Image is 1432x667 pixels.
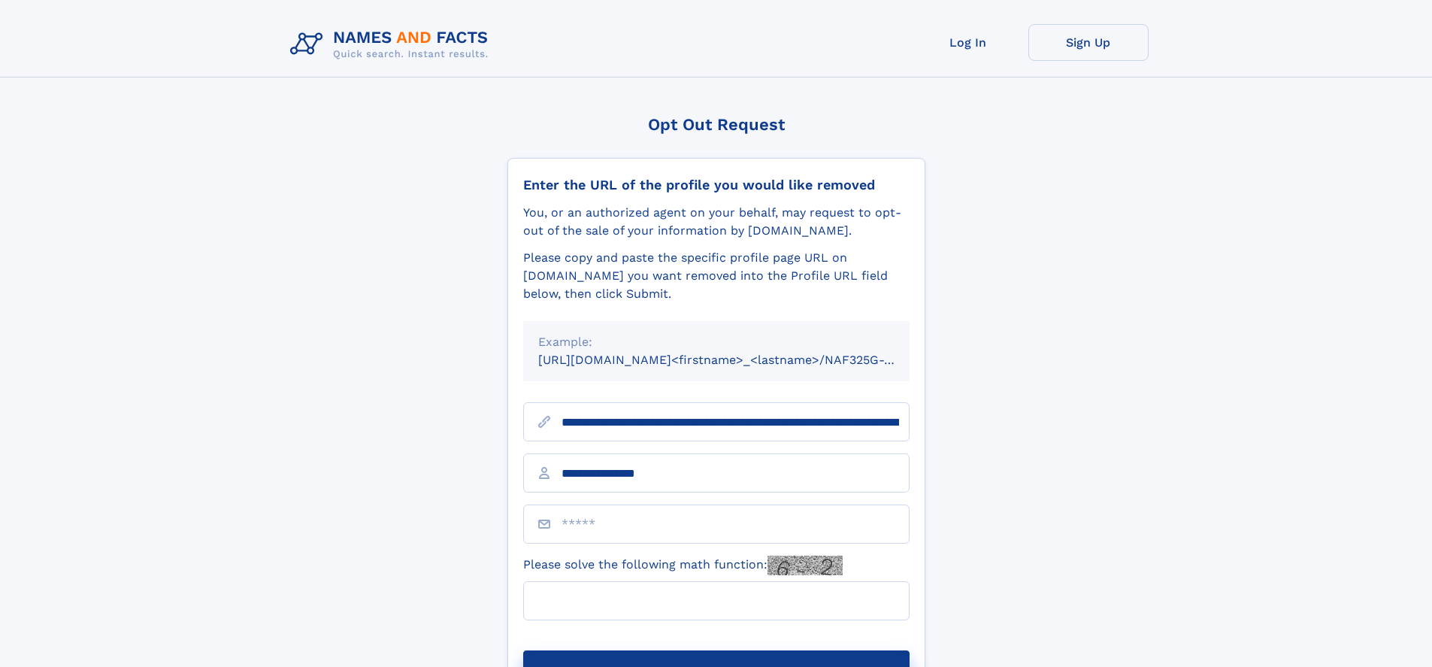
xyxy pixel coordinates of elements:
div: Enter the URL of the profile you would like removed [523,177,910,193]
div: Example: [538,333,895,351]
img: Logo Names and Facts [284,24,501,65]
label: Please solve the following math function: [523,556,843,575]
div: Opt Out Request [507,115,925,134]
small: [URL][DOMAIN_NAME]<firstname>_<lastname>/NAF325G-xxxxxxxx [538,353,938,367]
div: You, or an authorized agent on your behalf, may request to opt-out of the sale of your informatio... [523,204,910,240]
a: Log In [908,24,1028,61]
div: Please copy and paste the specific profile page URL on [DOMAIN_NAME] you want removed into the Pr... [523,249,910,303]
a: Sign Up [1028,24,1149,61]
